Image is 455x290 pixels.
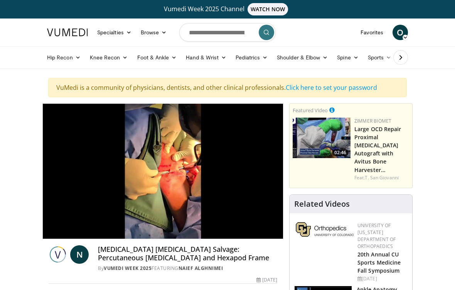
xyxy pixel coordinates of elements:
[356,25,388,40] a: Favorites
[98,245,277,262] h4: [MEDICAL_DATA] [MEDICAL_DATA] Salvage: Percutaneous [MEDICAL_DATA] and Hexapod Frame
[296,222,354,237] img: 355603a8-37da-49b6-856f-e00d7e9307d3.png.150x105_q85_autocrop_double_scale_upscale_version-0.2.png
[357,222,396,250] a: University of [US_STATE] Department of Orthopaedics
[293,118,351,158] img: a4fc9e3b-29e5-479a-a4d0-450a2184c01c.150x105_q85_crop-smart_upscale.jpg
[365,174,399,181] a: T. San Giovanni
[49,245,67,264] img: Vumedi Week 2025
[179,23,276,42] input: Search topics, interventions
[293,118,351,158] a: 02:46
[231,50,272,65] a: Pediatrics
[133,50,182,65] a: Foot & Ankle
[136,25,172,40] a: Browse
[357,251,401,274] a: 20th Annual CU Sports Medicine Fall Symposium
[70,245,89,264] a: N
[286,83,377,92] a: Click here to set your password
[47,29,88,36] img: VuMedi Logo
[42,3,413,15] a: Vumedi Week 2025 ChannelWATCH NOW
[272,50,332,65] a: Shoulder & Elbow
[354,118,391,124] a: Zimmer Biomet
[104,265,152,271] a: Vumedi Week 2025
[354,174,409,181] div: Feat.
[93,25,136,40] a: Specialties
[98,265,277,272] div: By FEATURING
[43,104,283,239] video-js: Video Player
[48,78,407,97] div: VuMedi is a community of physicians, dentists, and other clinical professionals.
[332,149,349,156] span: 02:46
[294,199,350,209] h4: Related Videos
[181,50,231,65] a: Hand & Wrist
[256,277,277,283] div: [DATE]
[393,25,408,40] a: O
[248,3,288,15] span: WATCH NOW
[293,107,328,114] small: Featured Video
[332,50,363,65] a: Spine
[179,265,223,271] a: Naief Alghnimei
[354,125,401,174] a: Large OCD Repair Proximal [MEDICAL_DATA] Autograft with Avitus Bone Harvester…
[85,50,133,65] a: Knee Recon
[363,50,396,65] a: Sports
[357,275,406,282] div: [DATE]
[42,50,85,65] a: Hip Recon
